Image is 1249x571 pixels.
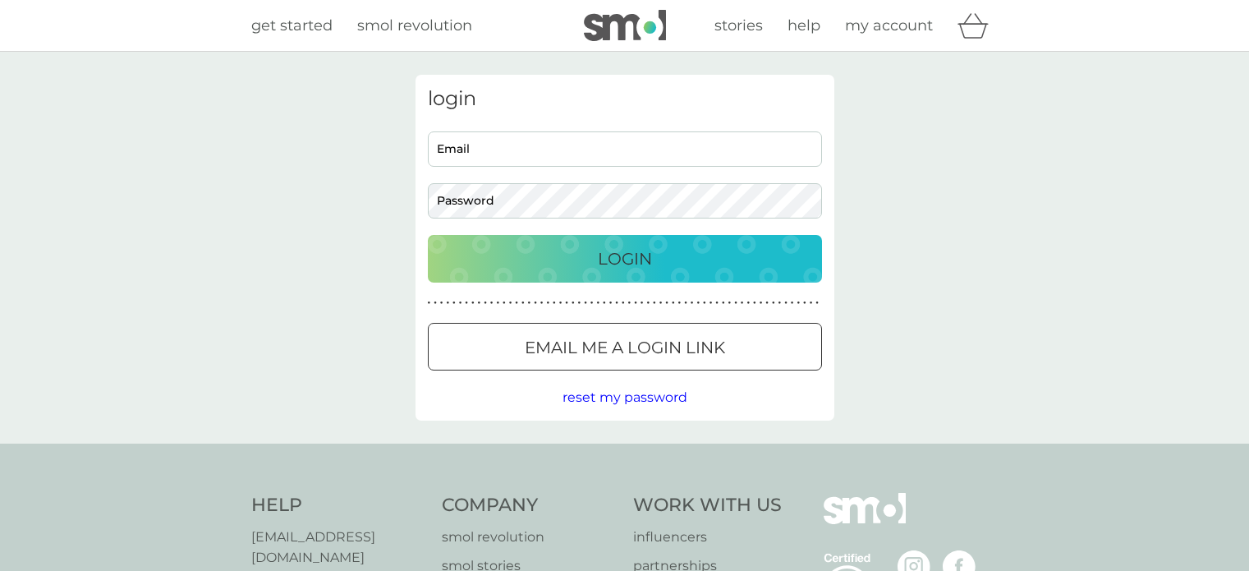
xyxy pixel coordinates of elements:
p: ● [810,299,813,307]
p: ● [746,299,750,307]
p: ● [559,299,563,307]
p: ● [684,299,687,307]
p: ● [641,299,644,307]
span: get started [251,16,333,35]
p: ● [465,299,468,307]
p: ● [528,299,531,307]
p: ● [784,299,788,307]
p: ● [446,299,449,307]
p: ● [803,299,806,307]
h3: login [428,87,822,111]
p: ● [791,299,794,307]
p: ● [578,299,581,307]
a: my account [845,14,933,38]
p: ● [515,299,518,307]
a: help [788,14,820,38]
p: ● [665,299,668,307]
p: ● [553,299,556,307]
h4: Help [251,493,426,518]
p: ● [596,299,599,307]
p: ● [815,299,819,307]
p: ● [778,299,782,307]
p: ● [428,299,431,307]
p: ● [534,299,537,307]
p: ● [434,299,437,307]
p: ● [772,299,775,307]
p: ● [628,299,631,307]
p: ● [672,299,675,307]
p: ● [509,299,512,307]
span: reset my password [563,389,687,405]
p: ● [584,299,587,307]
p: ● [590,299,594,307]
span: my account [845,16,933,35]
a: smol revolution [442,527,617,548]
div: basket [957,9,999,42]
p: ● [741,299,744,307]
p: ● [459,299,462,307]
p: Email me a login link [525,334,725,361]
span: smol revolution [357,16,472,35]
p: ● [734,299,737,307]
a: influencers [633,527,782,548]
p: ● [471,299,475,307]
p: ● [615,299,618,307]
img: smol [824,493,906,549]
p: ● [496,299,499,307]
p: ● [760,299,763,307]
h4: Company [442,493,617,518]
p: ● [452,299,456,307]
p: ● [503,299,506,307]
p: ● [440,299,443,307]
p: ● [572,299,575,307]
p: ● [722,299,725,307]
a: smol revolution [357,14,472,38]
p: ● [797,299,800,307]
p: ● [659,299,663,307]
p: ● [490,299,494,307]
p: ● [728,299,732,307]
p: ● [546,299,549,307]
p: ● [696,299,700,307]
p: ● [678,299,682,307]
button: Email me a login link [428,323,822,371]
h4: Work With Us [633,493,782,518]
button: reset my password [563,387,687,408]
p: ● [646,299,650,307]
span: help [788,16,820,35]
a: get started [251,14,333,38]
p: ● [478,299,481,307]
a: stories [714,14,763,38]
span: stories [714,16,763,35]
p: ● [653,299,656,307]
p: ● [565,299,568,307]
p: ● [715,299,719,307]
p: ● [634,299,637,307]
p: ● [603,299,606,307]
button: Login [428,235,822,283]
p: ● [622,299,625,307]
p: ● [691,299,694,307]
p: ● [521,299,525,307]
a: [EMAIL_ADDRESS][DOMAIN_NAME] [251,527,426,569]
p: ● [765,299,769,307]
img: smol [584,10,666,41]
p: ● [753,299,756,307]
p: Login [598,246,652,272]
p: ● [484,299,487,307]
p: ● [609,299,613,307]
p: ● [703,299,706,307]
p: ● [540,299,544,307]
p: ● [709,299,713,307]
